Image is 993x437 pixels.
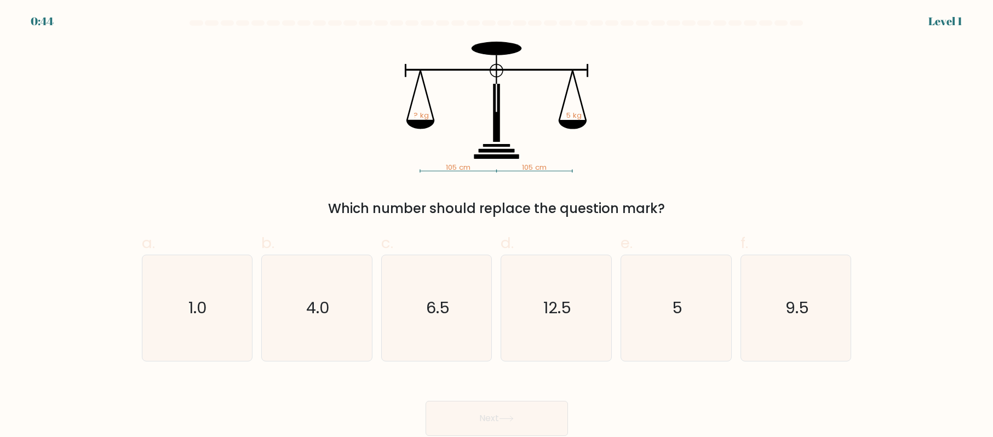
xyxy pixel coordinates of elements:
button: Next [426,401,568,436]
text: 4.0 [306,297,330,319]
span: a. [142,232,155,254]
tspan: 105 cm [522,162,547,173]
span: e. [621,232,633,254]
text: 6.5 [426,297,450,319]
span: c. [381,232,393,254]
tspan: 105 cm [445,162,470,173]
div: Level 1 [928,13,962,30]
div: Which number should replace the question mark? [148,199,845,219]
div: 0:44 [31,13,54,30]
tspan: ? kg [414,110,429,120]
text: 1.0 [189,297,208,319]
span: b. [261,232,274,254]
text: 9.5 [785,297,809,319]
tspan: 5 kg [566,110,582,120]
text: 5 [672,297,682,319]
span: f. [741,232,748,254]
span: d. [501,232,514,254]
text: 12.5 [543,297,571,319]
